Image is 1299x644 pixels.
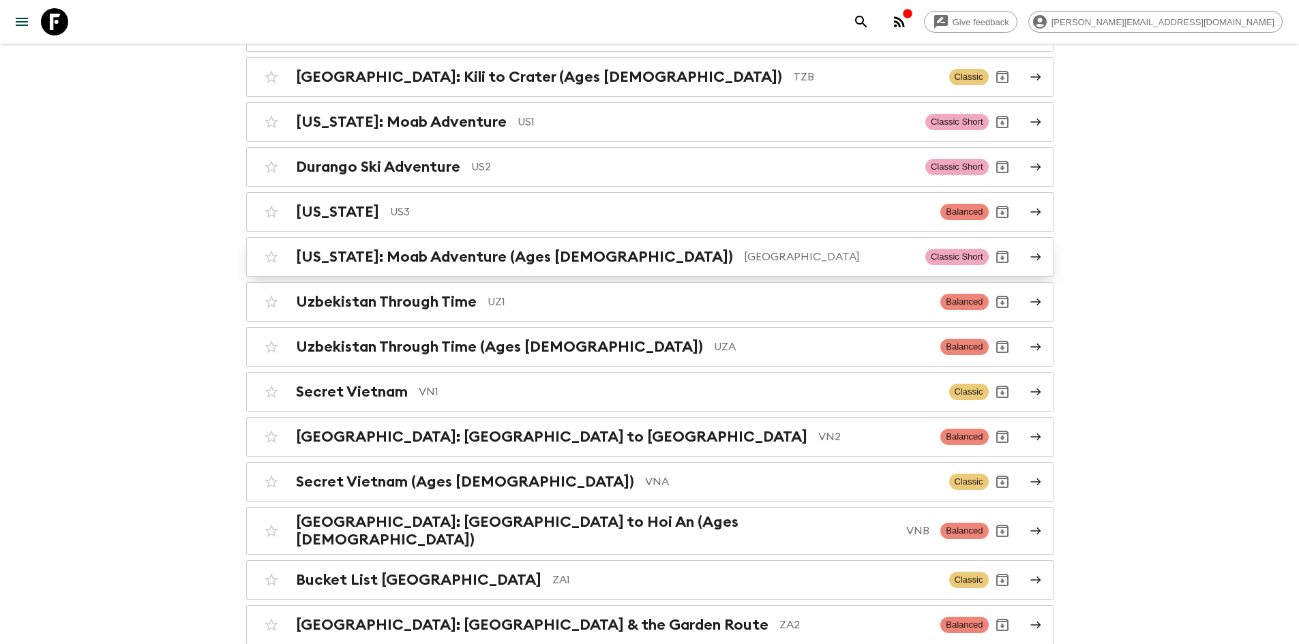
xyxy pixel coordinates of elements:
[296,513,896,549] h2: [GEOGRAPHIC_DATA]: [GEOGRAPHIC_DATA] to Hoi An (Ages [DEMOGRAPHIC_DATA])
[989,198,1016,226] button: Archive
[989,517,1016,545] button: Archive
[779,617,930,633] p: ZA2
[925,114,989,130] span: Classic Short
[1044,17,1282,27] span: [PERSON_NAME][EMAIL_ADDRESS][DOMAIN_NAME]
[390,204,930,220] p: US3
[296,113,507,131] h2: [US_STATE]: Moab Adventure
[296,338,703,356] h2: Uzbekistan Through Time (Ages [DEMOGRAPHIC_DATA])
[471,159,914,175] p: US2
[945,17,1017,27] span: Give feedback
[246,237,1054,277] a: [US_STATE]: Moab Adventure (Ages [DEMOGRAPHIC_DATA])[GEOGRAPHIC_DATA]Classic ShortArchive
[744,249,914,265] p: [GEOGRAPHIC_DATA]
[552,572,938,588] p: ZA1
[246,327,1054,367] a: Uzbekistan Through Time (Ages [DEMOGRAPHIC_DATA])UZABalancedArchive
[949,384,989,400] span: Classic
[989,108,1016,136] button: Archive
[246,560,1054,600] a: Bucket List [GEOGRAPHIC_DATA]ZA1ClassicArchive
[925,159,989,175] span: Classic Short
[989,243,1016,271] button: Archive
[989,611,1016,639] button: Archive
[488,294,930,310] p: UZ1
[296,293,477,311] h2: Uzbekistan Through Time
[296,473,634,491] h2: Secret Vietnam (Ages [DEMOGRAPHIC_DATA])
[246,192,1054,232] a: [US_STATE]US3BalancedArchive
[793,69,938,85] p: TZB
[940,523,988,539] span: Balanced
[246,372,1054,412] a: Secret VietnamVN1ClassicArchive
[925,249,989,265] span: Classic Short
[645,474,938,490] p: VNA
[8,8,35,35] button: menu
[246,417,1054,457] a: [GEOGRAPHIC_DATA]: [GEOGRAPHIC_DATA] to [GEOGRAPHIC_DATA]VN2BalancedArchive
[818,429,930,445] p: VN2
[989,566,1016,594] button: Archive
[246,147,1054,187] a: Durango Ski AdventureUS2Classic ShortArchive
[246,282,1054,322] a: Uzbekistan Through TimeUZ1BalancedArchive
[296,158,460,176] h2: Durango Ski Adventure
[246,102,1054,142] a: [US_STATE]: Moab AdventureUS1Classic ShortArchive
[924,11,1017,33] a: Give feedback
[940,294,988,310] span: Balanced
[989,63,1016,91] button: Archive
[940,429,988,445] span: Balanced
[989,288,1016,316] button: Archive
[940,339,988,355] span: Balanced
[949,69,989,85] span: Classic
[296,248,733,266] h2: [US_STATE]: Moab Adventure (Ages [DEMOGRAPHIC_DATA])
[989,333,1016,361] button: Archive
[296,383,408,401] h2: Secret Vietnam
[419,384,938,400] p: VN1
[296,571,541,589] h2: Bucket List [GEOGRAPHIC_DATA]
[989,378,1016,405] button: Archive
[246,462,1054,502] a: Secret Vietnam (Ages [DEMOGRAPHIC_DATA])VNAClassicArchive
[949,572,989,588] span: Classic
[296,428,807,446] h2: [GEOGRAPHIC_DATA]: [GEOGRAPHIC_DATA] to [GEOGRAPHIC_DATA]
[296,68,782,86] h2: [GEOGRAPHIC_DATA]: Kili to Crater (Ages [DEMOGRAPHIC_DATA])
[246,507,1054,555] a: [GEOGRAPHIC_DATA]: [GEOGRAPHIC_DATA] to Hoi An (Ages [DEMOGRAPHIC_DATA])VNBBalancedArchive
[714,339,930,355] p: UZA
[940,617,988,633] span: Balanced
[518,114,914,130] p: US1
[906,523,929,539] p: VNB
[989,423,1016,450] button: Archive
[989,153,1016,181] button: Archive
[296,203,379,221] h2: [US_STATE]
[989,468,1016,495] button: Archive
[848,8,875,35] button: search adventures
[949,474,989,490] span: Classic
[940,204,988,220] span: Balanced
[296,616,768,634] h2: [GEOGRAPHIC_DATA]: [GEOGRAPHIC_DATA] & the Garden Route
[246,57,1054,97] a: [GEOGRAPHIC_DATA]: Kili to Crater (Ages [DEMOGRAPHIC_DATA])TZBClassicArchive
[1028,11,1283,33] div: [PERSON_NAME][EMAIL_ADDRESS][DOMAIN_NAME]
